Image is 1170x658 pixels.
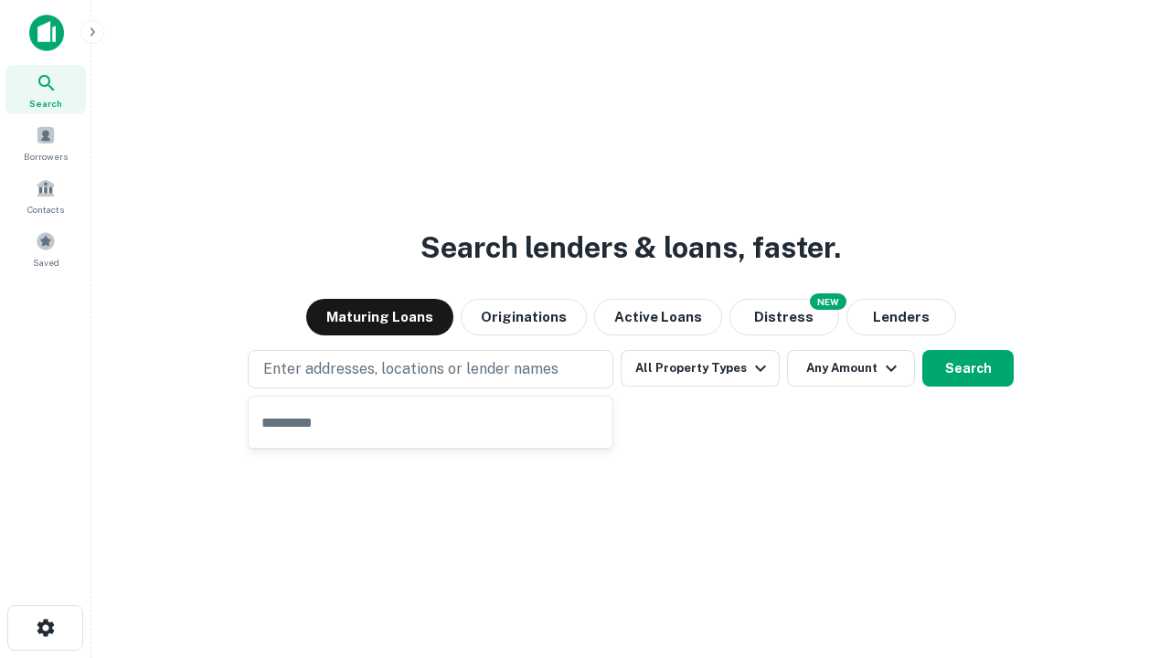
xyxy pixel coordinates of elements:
button: Any Amount [787,350,915,387]
button: Search [922,350,1014,387]
button: Enter addresses, locations or lender names [248,350,613,388]
h3: Search lenders & loans, faster. [420,226,841,270]
span: Saved [33,255,59,270]
span: Search [29,96,62,111]
button: Active Loans [594,299,722,335]
span: Borrowers [24,149,68,164]
a: Search [5,65,86,114]
button: All Property Types [621,350,780,387]
a: Contacts [5,171,86,220]
img: capitalize-icon.png [29,15,64,51]
button: Lenders [846,299,956,335]
button: Originations [461,299,587,335]
iframe: Chat Widget [1079,512,1170,600]
button: Maturing Loans [306,299,453,335]
a: Borrowers [5,118,86,167]
div: NEW [810,293,846,310]
button: Search distressed loans with lien and other non-mortgage details. [729,299,839,335]
a: Saved [5,224,86,273]
p: Enter addresses, locations or lender names [263,358,558,380]
span: Contacts [27,202,64,217]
